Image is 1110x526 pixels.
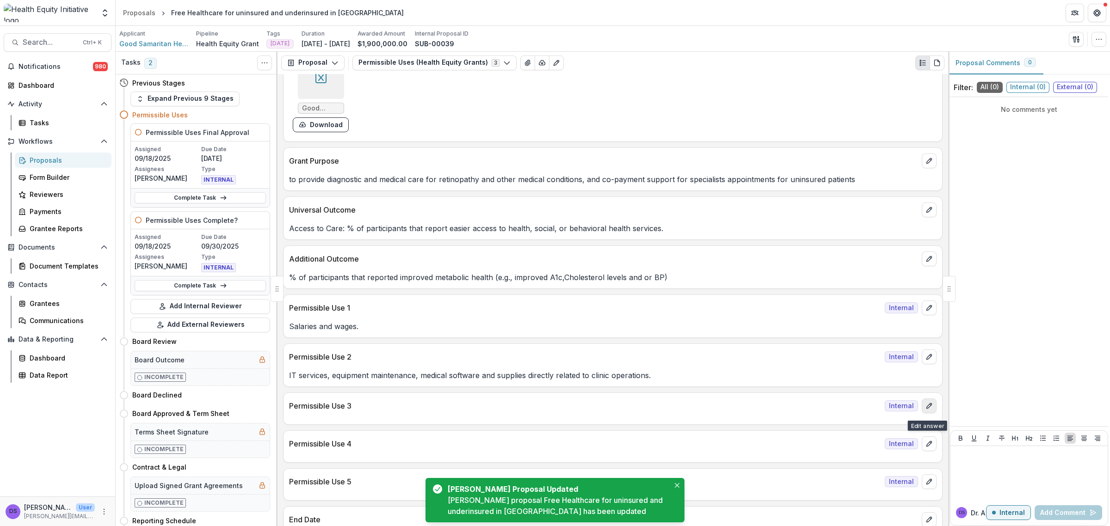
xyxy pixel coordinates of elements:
[76,503,95,512] p: User
[196,39,259,49] p: Health Equity Grant
[289,400,881,411] p: Permissible Use 3
[448,495,670,517] div: [PERSON_NAME] proposal Free Healthcare for uninsured and underinsured in [GEOGRAPHIC_DATA] has be...
[130,318,270,332] button: Add External Reviewers
[289,476,881,487] p: Permissible Use 5
[922,202,937,217] button: edit
[289,272,937,283] p: % of participants that reported improved metabolic health (e.g., improved A1c,Cholesterol levels ...
[4,33,111,52] button: Search...
[93,62,108,71] span: 980
[18,281,97,289] span: Contacts
[922,474,937,489] button: edit
[885,476,918,487] span: Internal
[448,483,666,495] div: [PERSON_NAME] Proposal Updated
[135,355,185,365] h5: Board Outcome
[171,8,404,18] div: Free Healthcare for uninsured and underinsured in [GEOGRAPHIC_DATA]
[4,277,111,292] button: Open Contacts
[15,296,111,311] a: Grantees
[30,353,104,363] div: Dashboard
[144,499,184,507] p: Incomplete
[986,505,1031,520] button: Internal
[1035,505,1102,520] button: Add Comment
[955,433,966,444] button: Bold
[293,53,349,132] div: Good Samaritan Health_Budget.xlsxdownload-form-response
[672,480,683,491] button: Close
[18,63,93,71] span: Notifications
[302,104,340,112] span: Good Samaritan Health_Budget.xlsx
[119,39,189,49] span: Good Samaritan Health Services Inc
[99,506,110,517] button: More
[24,512,95,520] p: [PERSON_NAME][EMAIL_ADDRESS][PERSON_NAME][DATE][DOMAIN_NAME]
[415,39,454,49] p: SUB-00039
[922,153,937,168] button: edit
[18,100,97,108] span: Activity
[352,55,517,70] button: Permissible Uses (Health Equity Grants)3
[15,367,111,383] a: Data Report
[132,390,182,400] h4: Board Declined
[1028,59,1032,66] span: 0
[201,263,236,272] span: INTERNAL
[1010,433,1021,444] button: Heading 1
[302,30,325,38] p: Duration
[15,258,111,274] a: Document Templates
[135,427,209,437] h5: Terms Sheet Signature
[135,192,266,203] a: Complete Task
[289,321,937,332] p: Salaries and wages.
[201,153,266,163] p: [DATE]
[1079,433,1090,444] button: Align Center
[201,241,266,251] p: 09/30/2025
[922,398,937,413] button: edit
[81,37,104,48] div: Ctrl + K
[1092,433,1103,444] button: Align Right
[99,4,111,22] button: Open entity switcher
[266,30,280,38] p: Tags
[18,336,97,343] span: Data & Reporting
[415,30,469,38] p: Internal Proposal ID
[4,59,111,74] button: Notifications980
[132,409,229,418] h4: Board Approved & Term Sheet
[146,128,249,137] h5: Permissible Uses Final Approval
[4,4,95,22] img: Health Equity Initiative logo
[135,280,266,291] a: Complete Task
[15,221,111,236] a: Grantee Reports
[135,241,199,251] p: 09/18/2025
[30,118,104,128] div: Tasks
[201,253,266,261] p: Type
[4,134,111,149] button: Open Workflows
[999,509,1025,517] p: Internal
[959,510,965,515] div: Dr. Ana Smith
[971,508,985,518] p: Dr. A
[15,170,111,185] a: Form Builder
[885,302,918,313] span: Internal
[201,165,266,173] p: Type
[15,204,111,219] a: Payments
[968,433,980,444] button: Underline
[4,78,111,93] a: Dashboard
[30,261,104,271] div: Document Templates
[4,332,111,347] button: Open Data & Reporting
[922,251,937,266] button: edit
[18,244,97,251] span: Documents
[144,373,184,381] p: Incomplete
[30,299,104,308] div: Grantees
[135,233,199,241] p: Assigned
[30,207,104,216] div: Payments
[18,80,104,90] div: Dashboard
[982,433,993,444] button: Italicize
[132,336,177,346] h4: Board Review
[135,153,199,163] p: 09/18/2025
[135,165,199,173] p: Assignees
[1066,4,1084,22] button: Partners
[135,253,199,261] p: Assignees
[24,502,72,512] p: [PERSON_NAME]
[1053,82,1097,93] span: External ( 0 )
[549,55,564,70] button: Edit as form
[23,38,77,47] span: Search...
[1024,433,1035,444] button: Heading 2
[1065,433,1076,444] button: Align Left
[948,52,1043,74] button: Proposal Comments
[15,115,111,130] a: Tasks
[135,145,199,153] p: Assigned
[15,187,111,202] a: Reviewers
[130,92,240,106] button: Expand Previous 9 Stages
[121,59,141,67] h3: Tasks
